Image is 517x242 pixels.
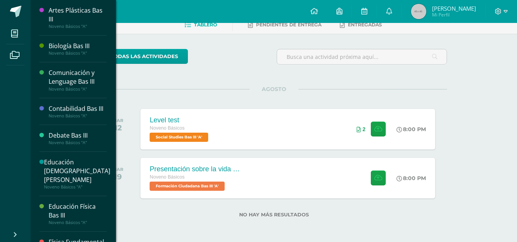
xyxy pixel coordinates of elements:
[101,212,447,218] label: No hay más resultados
[248,19,321,31] a: Pendientes de entrega
[49,220,107,225] div: Noveno Básicos "A"
[49,68,107,86] div: Comunicación y Lenguage Bas III
[396,126,426,133] div: 8:00 PM
[150,182,225,191] span: Formación Ciudadana Bas III 'A'
[44,184,110,190] div: Noveno Básicos "A"
[184,19,217,31] a: Tablero
[113,172,123,181] div: 19
[150,133,208,142] span: Social Studies Bas III 'A'
[432,5,476,12] span: [PERSON_NAME]
[101,49,188,64] a: todas las Actividades
[44,158,110,190] a: Educación [DEMOGRAPHIC_DATA][PERSON_NAME]Noveno Básicos "A"
[49,131,107,140] div: Debate Bas III
[432,11,476,18] span: Mi Perfil
[49,24,107,29] div: Noveno Básicos "A"
[357,126,365,132] div: Archivos entregados
[113,123,123,132] div: 12
[49,202,107,220] div: Educación Física Bas III
[150,116,210,124] div: Level test
[49,42,107,56] a: Biología Bas IIINoveno Básicos "A"
[49,113,107,119] div: Noveno Básicos "A"
[194,22,217,28] span: Tablero
[277,49,447,64] input: Busca una actividad próxima aquí...
[113,118,123,123] div: MAR
[44,158,110,184] div: Educación [DEMOGRAPHIC_DATA][PERSON_NAME]
[49,42,107,50] div: Biología Bas III
[396,175,426,182] div: 8:00 PM
[49,104,107,113] div: Contabilidad Bas III
[49,86,107,92] div: Noveno Básicos "A"
[250,86,298,93] span: AGOSTO
[49,104,107,119] a: Contabilidad Bas IIINoveno Básicos "A"
[49,202,107,225] a: Educación Física Bas IIINoveno Básicos "A"
[340,19,382,31] a: Entregadas
[411,4,426,19] img: 45x45
[150,174,184,180] span: Noveno Básicos
[150,165,241,173] div: Presentación sobre la vida del General [PERSON_NAME].
[256,22,321,28] span: Pendientes de entrega
[362,126,365,132] span: 2
[49,6,107,29] a: Artes Plásticas Bas IIINoveno Básicos "A"
[49,50,107,56] div: Noveno Básicos "A"
[348,22,382,28] span: Entregadas
[49,131,107,145] a: Debate Bas IIINoveno Básicos "A"
[150,125,184,131] span: Noveno Básicos
[49,68,107,91] a: Comunicación y Lenguage Bas IIINoveno Básicos "A"
[113,167,123,172] div: MAR
[49,140,107,145] div: Noveno Básicos "A"
[49,6,107,24] div: Artes Plásticas Bas III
